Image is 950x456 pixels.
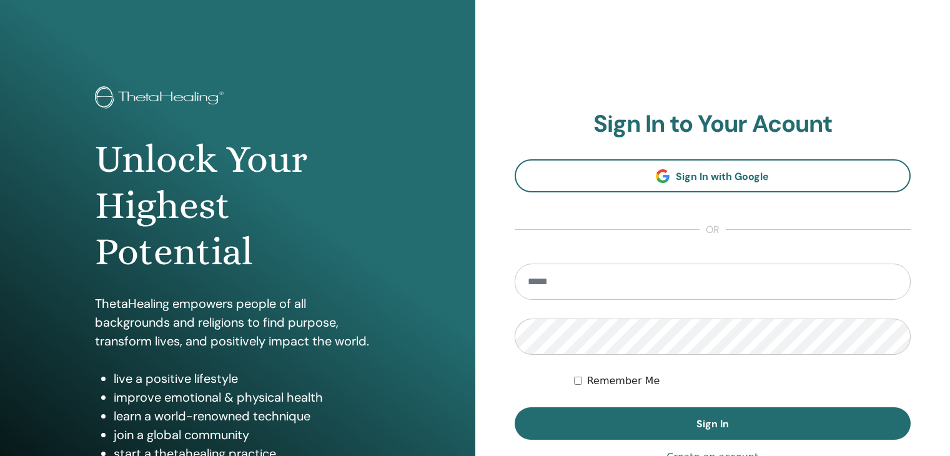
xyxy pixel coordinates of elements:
[95,294,380,350] p: ThetaHealing empowers people of all backgrounds and religions to find purpose, transform lives, a...
[114,388,380,407] li: improve emotional & physical health
[574,374,911,389] div: Keep me authenticated indefinitely or until I manually logout
[515,159,911,192] a: Sign In with Google
[114,425,380,444] li: join a global community
[515,110,911,139] h2: Sign In to Your Acount
[515,407,911,440] button: Sign In
[700,222,726,237] span: or
[696,417,729,430] span: Sign In
[95,136,380,275] h1: Unlock Your Highest Potential
[676,170,769,183] span: Sign In with Google
[114,407,380,425] li: learn a world-renowned technique
[587,374,660,389] label: Remember Me
[114,369,380,388] li: live a positive lifestyle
